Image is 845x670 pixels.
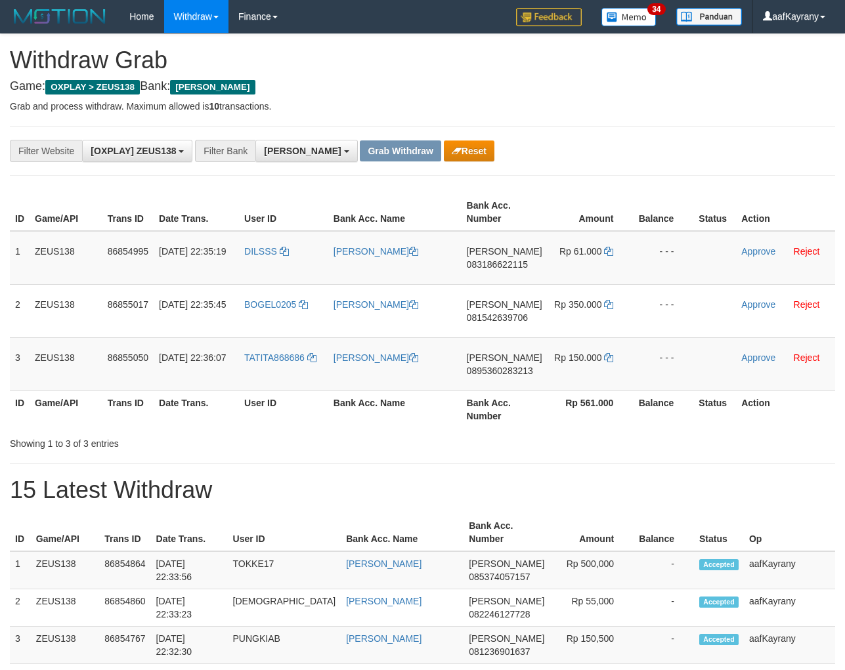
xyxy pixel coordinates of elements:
td: ZEUS138 [30,337,102,390]
span: [PERSON_NAME] [467,352,542,363]
th: Trans ID [102,194,154,231]
span: 86855050 [108,352,148,363]
td: Rp 500,000 [550,551,634,589]
button: Reset [444,140,494,161]
th: Rp 561.000 [548,390,634,428]
td: aafKayrany [744,589,835,627]
a: DILSSS [244,246,289,257]
th: Date Trans. [151,514,228,551]
th: ID [10,514,31,551]
td: [DEMOGRAPHIC_DATA] [228,589,341,627]
th: Game/API [31,514,99,551]
td: 1 [10,551,31,589]
th: Status [693,194,736,231]
td: Rp 55,000 [550,589,634,627]
td: ZEUS138 [31,589,99,627]
a: [PERSON_NAME] [334,246,418,257]
h1: 15 Latest Withdraw [10,477,835,503]
td: - - - [633,284,693,337]
td: [DATE] 22:33:23 [151,589,228,627]
th: Bank Acc. Name [328,390,462,428]
span: Copy 082246127728 to clipboard [469,609,530,619]
span: [PERSON_NAME] [264,146,341,156]
th: Status [693,390,736,428]
a: Approve [741,352,775,363]
a: [PERSON_NAME] [334,299,418,310]
span: BOGEL0205 [244,299,296,310]
span: Copy 0895360283213 to clipboard [467,366,533,376]
th: Trans ID [99,514,150,551]
td: - [634,589,694,627]
td: - - - [633,231,693,285]
td: ZEUS138 [30,231,102,285]
a: Reject [794,299,820,310]
th: Date Trans. [154,390,239,428]
td: ZEUS138 [31,627,99,664]
img: panduan.png [676,8,742,26]
span: Accepted [699,559,739,570]
span: [PERSON_NAME] [467,299,542,310]
img: Button%20Memo.svg [601,8,657,26]
span: Accepted [699,597,739,608]
strong: 10 [209,101,219,112]
button: [PERSON_NAME] [255,140,357,162]
div: Filter Bank [195,140,255,162]
p: Grab and process withdraw. Maximum allowed is transactions. [10,100,835,113]
th: ID [10,390,30,428]
th: Bank Acc. Number [462,194,548,231]
a: [PERSON_NAME] [334,352,418,363]
a: TATITA868686 [244,352,316,363]
td: aafKayrany [744,551,835,589]
td: 86854864 [99,551,150,589]
span: Copy 081236901637 to clipboard [469,646,530,657]
th: Balance [634,514,694,551]
td: 2 [10,589,31,627]
th: Bank Acc. Number [464,514,550,551]
th: Game/API [30,194,102,231]
span: DILSSS [244,246,277,257]
th: Bank Acc. Name [341,514,464,551]
th: Game/API [30,390,102,428]
span: [PERSON_NAME] [469,596,544,606]
span: [DATE] 22:35:45 [159,299,226,310]
span: [PERSON_NAME] [469,558,544,569]
span: 34 [647,3,665,15]
a: Approve [741,246,775,257]
th: Amount [550,514,634,551]
th: Balance [633,194,693,231]
td: TOKKE17 [228,551,341,589]
td: Rp 150,500 [550,627,634,664]
th: Bank Acc. Name [328,194,462,231]
th: Amount [548,194,634,231]
td: - - - [633,337,693,390]
a: Reject [794,246,820,257]
td: [DATE] 22:32:30 [151,627,228,664]
span: [PERSON_NAME] [467,246,542,257]
td: ZEUS138 [31,551,99,589]
a: [PERSON_NAME] [346,558,422,569]
th: ID [10,194,30,231]
a: [PERSON_NAME] [346,633,422,644]
span: TATITA868686 [244,352,305,363]
th: Op [744,514,835,551]
th: Status [694,514,744,551]
th: User ID [239,390,328,428]
span: Copy 085374057157 to clipboard [469,572,530,582]
span: Accepted [699,634,739,645]
a: [PERSON_NAME] [346,596,422,606]
div: Showing 1 to 3 of 3 entries [10,432,342,450]
td: PUNGKIAB [228,627,341,664]
a: Copy 150000 to clipboard [604,352,613,363]
img: MOTION_logo.png [10,7,110,26]
span: [OXPLAY] ZEUS138 [91,146,176,156]
td: ZEUS138 [30,284,102,337]
span: Rp 350.000 [554,299,601,310]
h1: Withdraw Grab [10,47,835,73]
span: Rp 61.000 [559,246,602,257]
span: 86854995 [108,246,148,257]
div: Filter Website [10,140,82,162]
td: aafKayrany [744,627,835,664]
span: [PERSON_NAME] [170,80,255,94]
td: [DATE] 22:33:56 [151,551,228,589]
td: 3 [10,337,30,390]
